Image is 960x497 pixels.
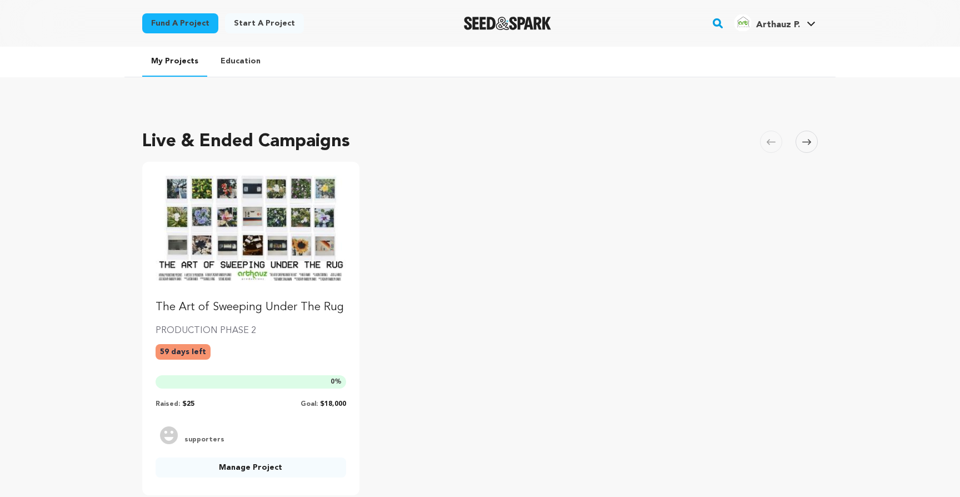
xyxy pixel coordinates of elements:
a: Seed&Spark Homepage [464,17,551,30]
p: 59 days left [156,344,211,360]
a: Arthauz P.'s Profile [732,12,818,32]
p: The Art of Sweeping Under The Rug [156,300,346,315]
span: 0 [331,379,334,385]
span: $18,000 [320,401,346,407]
a: Start a project [225,13,304,33]
span: Goal: [301,401,318,407]
img: Seed&Spark Logo Dark Mode [464,17,551,30]
span: Arthauz P. [756,21,800,29]
p: PRODUCTION PHASE 2 [156,324,346,337]
a: Fund The Art of Sweeping Under The Rug [156,175,346,315]
span: Raised: [156,401,180,407]
span: $25 [182,401,194,407]
span: % [331,377,342,386]
h2: Live & Ended Campaigns [142,128,350,155]
a: Education [212,47,269,76]
a: Fund a project [142,13,218,33]
a: My Projects [142,47,207,77]
span: Arthauz P.'s Profile [732,12,818,35]
a: Manage Project [156,458,346,478]
div: Arthauz P.'s Profile [734,14,800,32]
img: Square%20Logo.jpg [734,14,752,32]
img: Supporter Image [160,426,178,444]
span: supporters [182,435,224,444]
